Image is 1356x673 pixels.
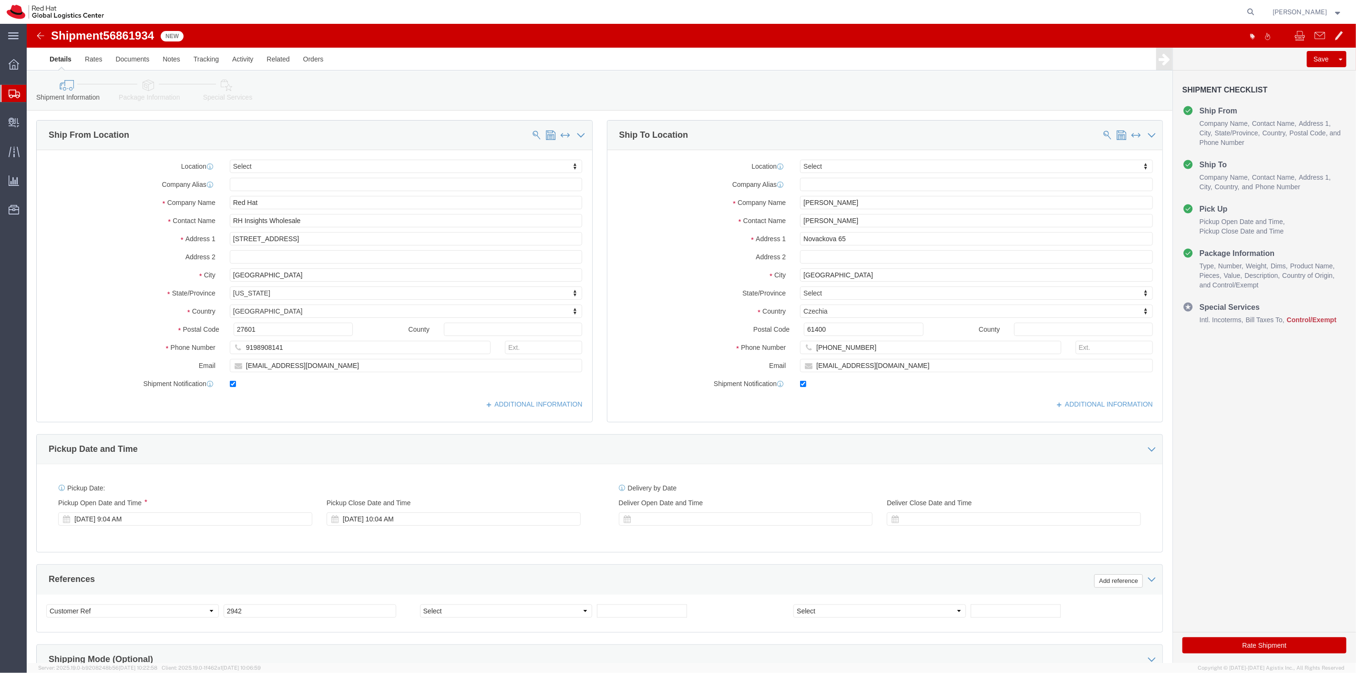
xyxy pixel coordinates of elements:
span: Jason Alexander [1273,7,1327,17]
span: [DATE] 10:22:58 [119,665,157,671]
span: Client: 2025.19.0-1f462a1 [162,665,261,671]
span: Copyright © [DATE]-[DATE] Agistix Inc., All Rights Reserved [1198,664,1345,672]
button: [PERSON_NAME] [1273,6,1343,18]
span: [DATE] 10:06:59 [222,665,261,671]
span: Server: 2025.19.0-b9208248b56 [38,665,157,671]
iframe: FS Legacy Container [27,24,1356,663]
img: logo [7,5,104,19]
